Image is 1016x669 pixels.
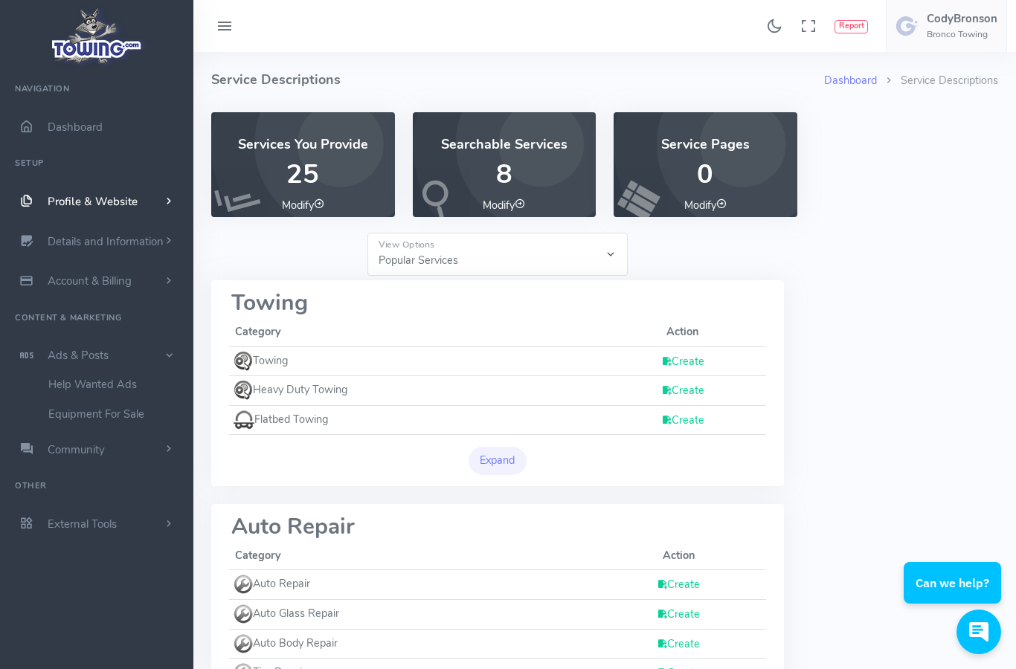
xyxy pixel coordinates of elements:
[282,198,324,213] a: Modify
[229,599,591,629] td: Auto Glass Repair
[48,348,109,363] span: Ads & Posts
[631,138,779,152] h4: Service Pages
[48,234,164,249] span: Details and Information
[234,352,253,371] img: icon_towing_small.gif
[431,138,579,152] h4: Searchable Services
[229,629,591,659] td: Auto Body Repair
[631,160,779,190] p: 0
[824,73,877,88] a: Dashboard
[229,318,599,346] th: Category
[599,318,765,346] th: Action
[889,521,1016,669] iframe: Conversations
[927,13,997,25] h5: CodyBronson
[234,575,253,594] img: icon_small_service.gif
[229,346,599,376] td: Towing
[231,515,764,540] h2: Auto Repair
[48,274,132,288] span: Account & Billing
[234,634,253,653] img: icon_small_service.gif
[229,542,591,570] th: Category
[37,399,193,429] a: Equipment For Sale
[684,198,727,213] a: Modify
[591,542,765,570] th: Action
[211,52,824,108] h4: Service Descriptions
[469,447,527,475] button: Expand
[657,607,700,621] a: Create
[229,376,599,406] td: Heavy Duty Towing
[37,369,193,399] a: Help Wanted Ads
[657,577,700,592] a: Create
[835,20,868,33] button: Report
[229,405,599,435] td: Flatbed Towing
[229,138,377,152] h4: Services You Provide
[48,517,117,531] span: External Tools
[48,194,138,209] span: Profile & Website
[927,30,997,39] h6: Bronco Towing
[657,636,700,651] a: Create
[661,383,704,398] a: Create
[229,160,377,190] p: 25
[367,233,628,276] select: Floating label select example
[231,291,764,316] h2: Towing
[896,14,919,38] img: user-image
[234,410,254,430] img: icon_flat_bed.gif
[661,354,704,369] a: Create
[234,381,253,400] img: icon_towing_small.gif
[48,120,103,135] span: Dashboard
[48,442,105,457] span: Community
[229,570,591,600] td: Auto Repair
[234,604,253,624] img: icon_small_service.gif
[431,160,579,190] p: 8
[47,4,147,68] img: logo
[661,413,704,427] a: Create
[877,73,998,89] li: Service Descriptions
[483,198,525,213] a: Modify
